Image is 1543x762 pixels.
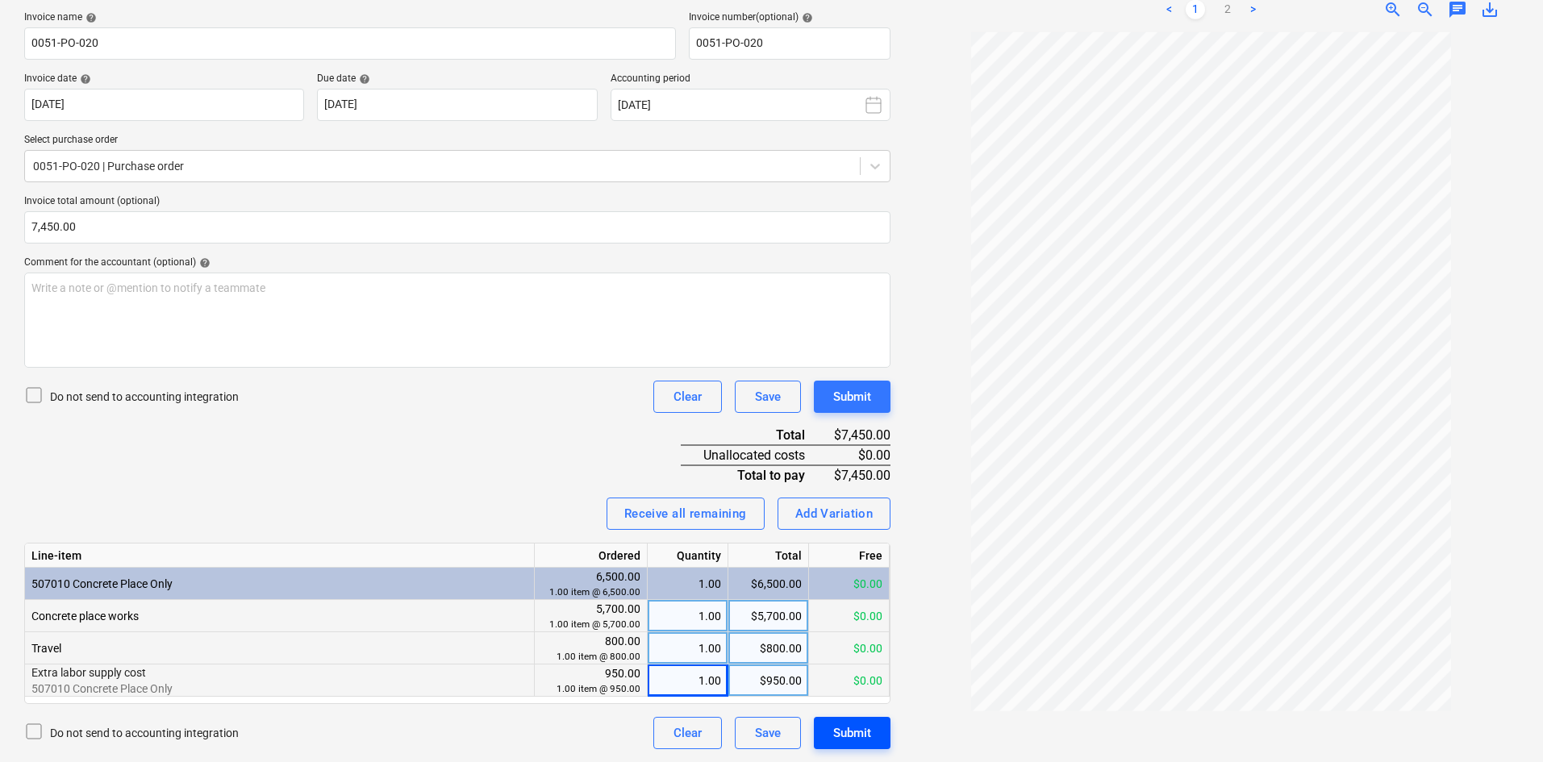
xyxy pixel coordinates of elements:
div: 1.00 [654,632,721,664]
p: Select purchase order [24,134,890,150]
div: Comment for the accountant (optional) [24,256,890,269]
small: 1.00 item @ 950.00 [557,683,640,694]
p: Invoice total amount (optional) [24,195,890,211]
button: Submit [814,381,890,413]
div: 800.00 [541,634,640,664]
small: 1.00 item @ 5,700.00 [549,618,640,630]
input: Due date not specified [317,89,597,121]
div: $7,450.00 [831,465,891,485]
span: help [356,73,370,85]
p: Accounting period [611,73,890,89]
small: 1.00 item @ 6,500.00 [549,586,640,598]
span: help [799,12,813,23]
button: Clear [653,717,722,749]
div: Total [681,426,830,445]
span: 507010 Concrete Place Only [31,682,173,695]
div: Receive all remaining [624,503,747,524]
div: Save [755,722,781,743]
div: 1.00 [654,568,721,600]
button: [DATE] [611,89,890,121]
div: Quantity [648,543,728,568]
input: Invoice name [24,27,676,60]
div: Add Variation [795,503,874,524]
div: Invoice date [24,73,304,85]
div: Line-item [25,543,535,568]
button: Receive all remaining [607,498,765,530]
div: Concrete place works [25,600,535,632]
div: Total [728,543,809,568]
div: Submit [833,722,871,743]
div: $0.00 [809,664,890,697]
p: Do not send to accounting integration [50,389,239,405]
div: Ordered [535,543,648,568]
span: help [196,257,211,269]
div: Total to pay [681,465,830,485]
div: Submit [833,386,871,407]
div: Due date [317,73,597,85]
span: help [77,73,91,85]
span: 507010 Concrete Place Only [31,577,173,590]
div: $0.00 [831,445,891,465]
div: Clear [673,386,702,407]
small: 1.00 item @ 800.00 [557,651,640,662]
div: 950.00 [541,666,640,696]
div: Invoice number (optional) [689,11,890,24]
div: Free [809,543,890,568]
div: $0.00 [809,632,890,664]
input: Invoice date not specified [24,89,304,121]
div: Invoice name [24,11,676,24]
button: Save [735,381,801,413]
div: Save [755,386,781,407]
input: Invoice number [689,27,890,60]
div: $800.00 [728,632,809,664]
div: $0.00 [809,600,890,632]
div: $950.00 [728,664,809,697]
div: Unallocated costs [681,445,830,465]
div: $6,500.00 [728,568,809,600]
button: Add Variation [778,498,891,530]
button: Save [735,717,801,749]
div: Travel [25,632,535,664]
button: Clear [653,381,722,413]
span: Extra labor supply cost [31,666,146,679]
div: $0.00 [809,568,890,600]
span: help [82,12,97,23]
div: 1.00 [654,600,721,632]
div: 5,700.00 [541,602,640,631]
div: 1.00 [654,664,721,697]
div: $5,700.00 [728,600,809,632]
div: Clear [673,722,702,743]
button: Submit [814,717,890,749]
div: 6,500.00 [541,569,640,599]
div: $7,450.00 [831,426,891,445]
p: Do not send to accounting integration [50,725,239,741]
iframe: Chat Widget [1462,685,1543,762]
input: Invoice total amount (optional) [24,211,890,244]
